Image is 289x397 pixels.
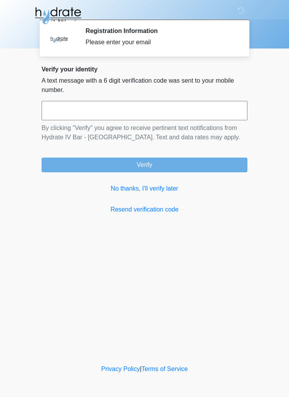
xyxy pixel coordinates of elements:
[34,6,82,25] img: Hydrate IV Bar - Glendale Logo
[141,366,188,372] a: Terms of Service
[42,76,247,95] p: A text message with a 6 digit verification code was sent to your mobile number.
[140,366,141,372] a: |
[42,66,247,73] h2: Verify your identity
[101,366,140,372] a: Privacy Policy
[42,123,247,142] p: By clicking "Verify" you agree to receive pertinent text notifications from Hydrate IV Bar - [GEO...
[85,38,236,47] div: Please enter your email
[42,158,247,172] button: Verify
[47,27,71,50] img: Agent Avatar
[42,184,247,193] a: No thanks, I'll verify later
[42,205,247,214] a: Resend verification code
